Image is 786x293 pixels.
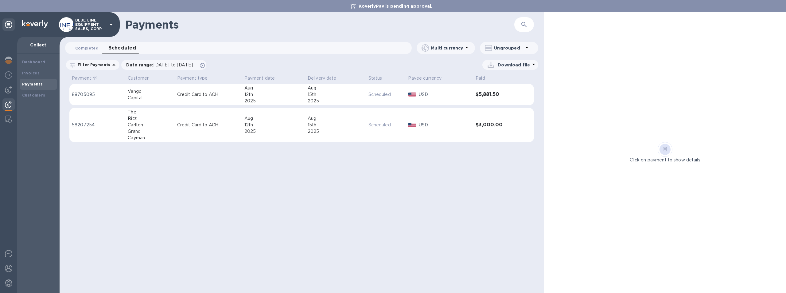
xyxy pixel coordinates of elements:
div: Aug [308,115,364,122]
img: Foreign exchange [5,71,12,79]
p: Payment type [177,75,208,81]
p: Download file [498,62,530,68]
div: Grand [128,128,172,135]
p: Ungrouped [494,45,523,51]
p: Multi currency [431,45,463,51]
img: USD [408,93,416,97]
span: [DATE] to [DATE] [154,62,193,67]
div: 15th [308,122,364,128]
p: Collect [22,42,55,48]
p: Click on payment to show details [630,157,700,163]
span: Payment № [72,75,105,81]
span: Delivery date [308,75,344,81]
p: USD [419,122,471,128]
b: Dashboard [22,60,45,64]
p: Payment № [72,75,97,81]
span: Payment type [177,75,216,81]
p: Customer [128,75,149,81]
h1: Payments [125,18,452,31]
div: Vango [128,88,172,95]
p: 58207254 [72,122,123,128]
b: Customers [22,93,45,97]
p: Filter Payments [75,62,110,67]
div: Aug [308,85,364,91]
div: 2025 [308,128,364,135]
div: Aug [244,115,303,122]
span: Paid [476,75,493,81]
div: Capital [128,95,172,101]
div: 12th [244,122,303,128]
p: Scheduled [368,91,403,98]
p: Payee currency [408,75,442,81]
h3: $5,881.50 [476,92,517,97]
p: KoverlyPay is pending approval. [356,3,436,9]
img: USD [408,123,416,127]
p: Status [368,75,382,81]
p: Credit Card to ACH [177,122,239,128]
div: Cayman [128,135,172,141]
p: USD [419,91,471,98]
p: Scheduled [368,122,403,128]
span: Customer [128,75,157,81]
p: BLUE LINE EQUIPMENT SALES, CORP. [75,18,106,31]
b: Invoices [22,71,40,75]
h3: $3,000.00 [476,122,517,128]
div: Ritz [128,115,172,122]
span: Completed [75,45,99,51]
div: 2025 [308,98,364,104]
p: Credit Card to ACH [177,91,239,98]
div: 15th [308,91,364,98]
b: Payments [22,82,43,86]
p: Payment date [244,75,275,81]
p: 88705095 [72,91,123,98]
div: Carlton [128,122,172,128]
div: Date range:[DATE] to [DATE] [121,60,206,70]
span: Status [368,75,390,81]
span: Payment date [244,75,283,81]
img: Logo [22,20,48,28]
p: Delivery date [308,75,337,81]
p: Date range : [126,62,196,68]
div: Aug [244,85,303,91]
span: Payee currency [408,75,449,81]
div: 2025 [244,98,303,104]
div: 12th [244,91,303,98]
p: Paid [476,75,485,81]
span: Scheduled [108,44,136,52]
div: 2025 [244,128,303,135]
div: Unpin categories [2,18,15,31]
div: The [128,109,172,115]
